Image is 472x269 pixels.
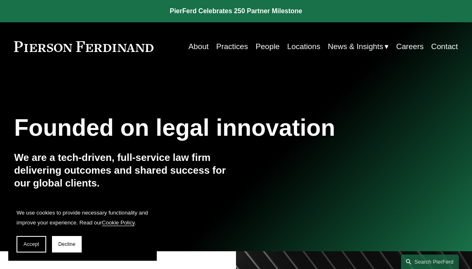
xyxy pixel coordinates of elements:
a: Practices [216,39,248,54]
button: Accept [17,236,46,252]
a: Search this site [401,255,459,269]
h4: We are a tech-driven, full-service law firm delivering outcomes and shared success for our global... [14,151,236,189]
span: News & Insights [328,40,383,54]
span: Accept [24,241,39,247]
span: Decline [58,241,76,247]
section: Cookie banner [8,200,157,261]
a: About [189,39,209,54]
a: People [255,39,279,54]
a: Careers [396,39,424,54]
h1: Founded on legal innovation [14,114,384,141]
button: Decline [52,236,82,252]
a: Cookie Policy [102,219,135,226]
a: folder dropdown [328,39,389,54]
a: Locations [287,39,320,54]
p: We use cookies to provide necessary functionality and improve your experience. Read our . [17,208,149,228]
a: Contact [431,39,458,54]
